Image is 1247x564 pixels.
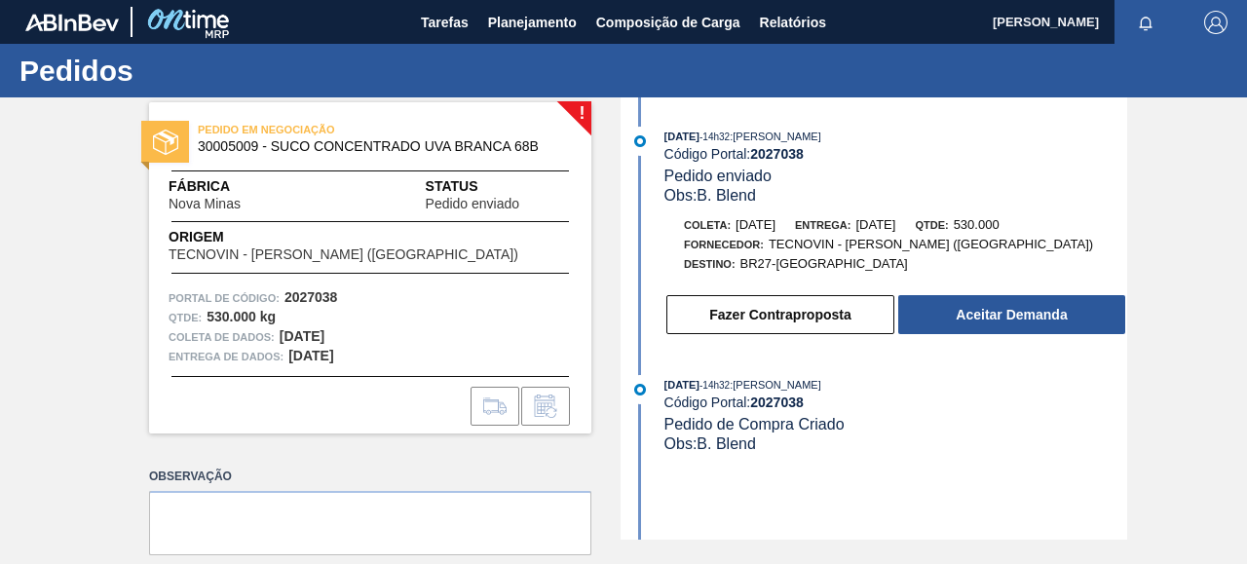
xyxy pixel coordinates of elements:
[664,187,698,204] font: Obs:
[25,14,119,31] img: TNhmsLtSVTkK8tSr43FrP2fwEKptu5GPRR3wAAAABJRU5ErkJggg==
[664,435,698,452] font: Obs:
[699,132,702,142] font: -
[855,217,895,232] font: [DATE]
[169,229,224,244] font: Origem
[153,130,178,155] img: status
[426,196,520,211] font: Pedido enviado
[750,146,804,162] font: 2027038
[421,15,469,30] font: Tarefas
[730,379,733,391] font: :
[596,15,740,30] font: Composição de Carga
[198,120,471,139] span: PEDIDO EM NEGOCIAÇÃO
[664,379,699,391] font: [DATE]
[769,237,1093,251] font: TECNOVIN - [PERSON_NAME] ([GEOGRAPHIC_DATA])
[169,178,230,194] font: Fábrica
[198,124,335,135] font: PEDIDO EM NEGOCIAÇÃO
[664,131,699,142] font: [DATE]
[740,256,908,271] font: BR27-[GEOGRAPHIC_DATA]
[149,470,232,483] font: Observação
[733,131,820,142] font: [PERSON_NAME]
[993,15,1099,29] font: [PERSON_NAME]
[697,187,755,204] font: B. Blend
[664,146,751,162] font: Código Portal:
[684,219,731,231] font: Coleta:
[760,15,826,30] font: Relatórios
[488,15,577,30] font: Planejamento
[634,135,646,147] img: atual
[199,312,203,323] font: :
[471,387,519,426] div: Ir para Composição de Carga
[664,395,751,410] font: Código Portal:
[634,384,646,395] img: atual
[795,219,850,231] font: Entrega:
[169,312,199,323] font: Qtde
[730,131,733,142] font: :
[169,331,275,343] font: Coleta de dados:
[697,435,755,452] font: B. Blend
[736,217,775,232] font: [DATE]
[169,292,280,304] font: Portal de Código:
[702,380,730,391] font: 14h32
[207,309,276,324] font: 530.000 kg
[702,132,730,142] font: 14h32
[169,246,518,262] font: TECNOVIN - [PERSON_NAME] ([GEOGRAPHIC_DATA])
[198,139,551,154] span: 30005009 - SUCO CONCENTRADO UVA BRANCA 68B
[750,395,804,410] font: 2027038
[684,239,764,250] font: Fornecedor:
[709,307,850,322] font: Fazer Contraproposta
[19,55,133,87] font: Pedidos
[521,387,570,426] div: Informar alteração no pedido
[280,328,324,344] font: [DATE]
[733,379,820,391] font: [PERSON_NAME]
[664,168,772,184] font: Pedido enviado
[169,351,283,362] font: Entrega de dados:
[426,178,478,194] font: Status
[699,380,702,391] font: -
[684,258,736,270] font: Destino:
[169,196,241,211] font: Nova Minas
[915,219,948,231] font: Qtde:
[284,289,338,305] font: 2027038
[664,416,845,432] font: Pedido de Compra Criado
[898,295,1125,334] button: Aceitar Demanda
[198,138,539,154] font: 30005009 - SUCO CONCENTRADO UVA BRANCA 68B
[288,348,333,363] font: [DATE]
[956,307,1067,322] font: Aceitar Demanda
[1115,9,1177,36] button: Notificações
[1204,11,1228,34] img: Sair
[954,217,1000,232] font: 530.000
[666,295,894,334] button: Fazer Contraproposta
